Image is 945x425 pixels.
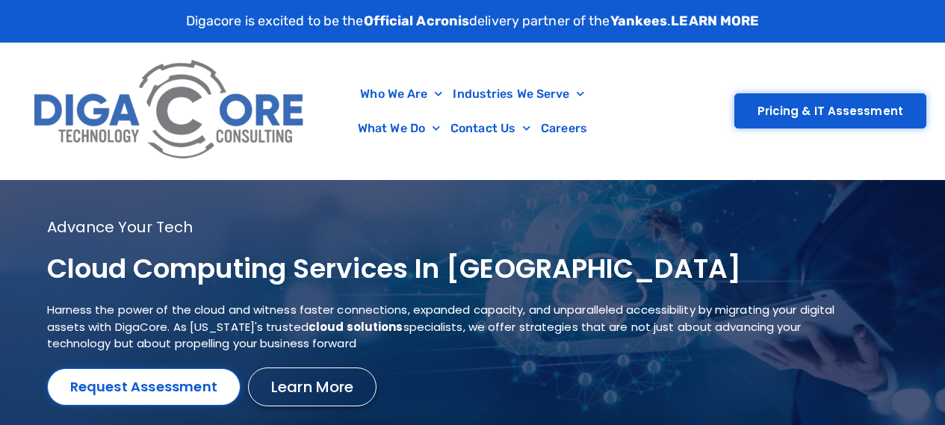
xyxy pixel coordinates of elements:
strong: Yankees [610,13,668,29]
a: What We Do [353,111,445,146]
a: Request Assessment [47,368,241,406]
a: Industries We Serve [447,77,589,111]
span: Pricing & IT Assessment [757,105,903,117]
strong: Official Acronis [364,13,470,29]
a: Contact Us [445,111,536,146]
a: LEARN MORE [671,13,759,29]
a: Pricing & IT Assessment [734,93,926,128]
h1: Cloud Computing services in [GEOGRAPHIC_DATA] [47,252,861,287]
span: Learn More [271,379,353,394]
p: Digacore is excited to be the delivery partner of the . [186,11,760,31]
a: Learn More [248,367,377,406]
a: Who We Are [355,77,447,111]
p: Advance your tech [47,217,861,237]
nav: Menu [321,77,624,146]
a: Careers [536,111,592,146]
img: Digacore Logo [26,50,314,172]
strong: cloud solutions [309,319,403,335]
p: Harness the power of the cloud and witness faster connections, expanded capacity, and unparallele... [47,302,861,353]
